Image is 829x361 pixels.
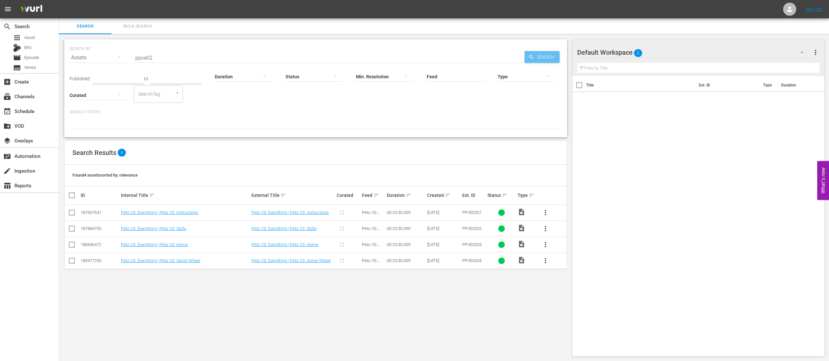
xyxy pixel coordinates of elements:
[69,48,127,67] div: Assets
[427,258,460,263] div: [DATE]
[524,51,560,63] button: Search
[81,226,119,231] div: 187884750
[542,257,549,265] span: more_vert
[462,242,482,247] span: PPVE0203
[13,34,21,42] span: Asset
[3,107,11,115] span: Schedule
[24,64,36,71] span: Series
[121,226,186,231] a: Pets VS. Everything | Pets VS. Skills
[427,226,460,231] div: [DATE]
[538,237,553,253] button: more_vert
[3,167,11,175] span: Ingestion
[251,191,335,199] div: External Title
[69,109,562,115] p: Search Filters:
[427,242,460,247] div: [DATE]
[24,44,31,51] span: Bits
[118,149,126,157] span: 4
[81,193,119,198] div: ID
[362,210,381,220] span: Pets VS. Everything
[174,90,181,96] button: Open
[72,149,116,157] span: Search Results
[812,45,819,60] button: more_vert
[16,2,47,17] img: ans4CAIJ8jUAAAAAAAAAAAAAAAAAAAAAAAAgQb4GAAAAAAAAAAAAAAAAAAAAAAAAJMjXAAAAAAAAAAAAAAAAAAAAAAAAgAT5G...
[3,182,11,190] span: Reports
[777,76,817,94] th: Duration
[445,192,451,198] span: sort
[542,209,549,217] span: more_vert
[534,51,560,63] span: Search
[518,208,525,216] span: Video
[538,253,553,269] button: more_vert
[3,93,11,101] span: Channels
[121,210,198,215] a: Pets VS. Everything | Pets VS. Instructions
[121,191,249,199] div: Internal Title
[817,161,829,200] button: Open Feedback Widget
[387,210,425,215] div: 00:23:30.009
[3,78,11,86] span: Create
[121,258,200,263] a: Pets VS. Everything | Pets VS. Genre Wheel
[251,242,318,247] a: Pets VS. Everything | Pets VS. Home
[518,191,536,199] div: Type
[406,192,412,198] span: sort
[72,173,138,178] span: Found 4 assets sorted by: relevance
[542,241,549,249] span: more_vert
[281,192,286,198] span: sort
[13,64,21,72] span: Series
[362,242,381,252] span: Pets VS. Everything
[387,242,425,247] div: 00:23:30.009
[362,191,385,199] div: Feed
[462,226,482,231] span: PPVE0202
[634,46,642,60] span: 0
[362,258,381,268] span: Pets VS. Everything
[759,76,777,94] th: Type
[487,191,516,199] div: Status
[542,225,549,233] span: more_vert
[121,242,188,247] a: Pets VS. Everything | Pets VS. Home
[538,205,553,220] button: more_vert
[3,122,11,130] span: VOD
[806,7,823,12] a: Sign Out
[115,23,160,30] span: Bulk Search
[144,76,148,81] span: to
[518,256,525,264] span: Video
[586,76,695,94] th: Title
[462,193,485,198] div: Ext. ID
[251,226,317,231] a: Pets VS. Everything | Pets VS. Skills
[149,192,155,198] span: sort
[13,44,21,52] div: Bits
[81,210,119,215] div: 187607631
[81,258,119,263] div: 189477250
[373,192,379,198] span: sort
[63,23,108,30] span: Search
[427,191,460,199] div: Created
[462,210,482,215] span: PPVE0201
[529,192,535,198] span: sort
[387,191,425,199] div: Duration
[538,221,553,237] button: more_vert
[337,193,360,198] div: Curated
[251,210,329,215] a: Pets VS. Everything | Pets VS. Instructions
[387,226,425,231] div: 00:23:30.090
[24,34,35,41] span: Asset
[462,258,482,263] span: PPVE0204
[427,210,460,215] div: [DATE]
[4,5,12,13] span: menu
[362,226,381,236] span: Pets VS. Everything
[251,258,331,263] a: Pets VS. Everything | Pets VS. Genre Wheel
[3,23,11,30] span: Search
[518,240,525,248] span: Video
[695,76,759,94] th: Ext. ID
[3,137,11,145] span: Overlays
[518,224,525,232] span: Video
[387,258,425,263] div: 00:23:30.009
[24,54,39,61] span: Episode
[69,76,90,81] span: Published:
[3,152,11,160] span: Automation
[577,43,810,62] div: Default Workspace
[812,48,819,56] span: more_vert
[502,192,508,198] span: sort
[81,242,119,247] div: 188436472
[13,54,21,62] span: Episode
